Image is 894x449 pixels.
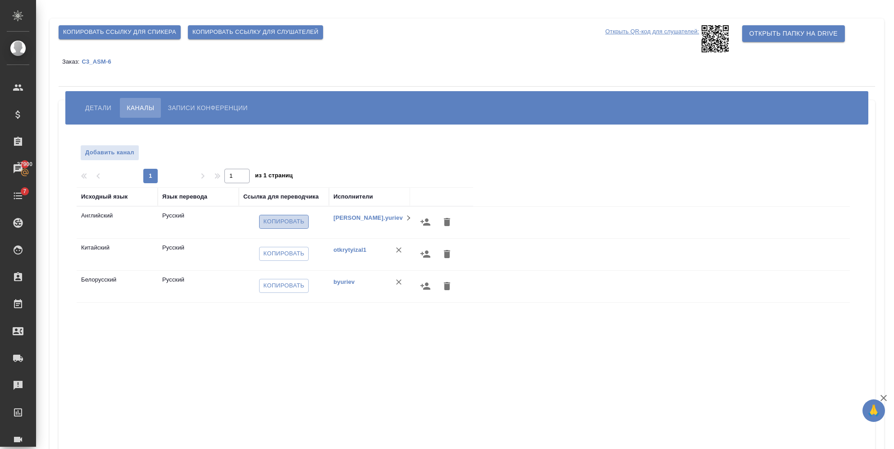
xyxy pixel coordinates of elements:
td: Китайский [77,239,158,270]
td: Русский [158,271,239,302]
a: 7 [2,185,34,207]
button: Назначить исполнителей [415,275,436,297]
span: Записи конференции [168,102,247,113]
div: Исходный язык [81,192,128,201]
div: Исполнители [333,192,373,201]
button: Копировать [259,247,309,261]
a: byuriev [333,278,355,285]
button: Назначить исполнителей [415,211,436,233]
button: Копировать ссылку для спикера [59,25,181,39]
button: Удалить канал [436,275,458,297]
span: Копировать [264,217,305,227]
span: 7 [18,187,32,196]
span: Копировать [264,249,305,259]
span: из 1 страниц [255,170,293,183]
span: 37900 [12,160,38,169]
a: otkrytyizal1 [333,246,366,253]
button: Открыть папку на Drive [742,25,845,42]
span: Детали [85,102,111,113]
div: Язык перевода [162,192,207,201]
td: Русский [158,239,239,270]
p: Открыть QR-код для слушателей: [605,25,699,52]
button: Удалить [392,243,406,257]
button: Удалить [403,211,416,225]
button: Копировать [259,279,309,293]
button: Добавить канал [80,145,139,161]
div: Ссылка для переводчика [243,192,319,201]
button: Удалить канал [436,211,458,233]
a: C3_ASM-6 [82,58,118,65]
button: Удалить [392,275,406,289]
button: Удалить канал [436,243,458,265]
a: [PERSON_NAME].yuriev [333,214,403,221]
span: Копировать [264,281,305,291]
span: Копировать ссылку для слушателей [192,27,319,37]
span: Открыть папку на Drive [749,28,838,39]
button: 🙏 [862,399,885,422]
span: 🙏 [866,401,881,420]
td: Английский [77,207,158,238]
td: Русский [158,207,239,238]
button: Копировать ссылку для слушателей [188,25,323,39]
button: Копировать [259,215,309,229]
p: Заказ: [62,58,82,65]
td: Белорусский [77,271,158,302]
span: Каналы [127,102,154,113]
a: 37900 [2,157,34,180]
span: Копировать ссылку для спикера [63,27,176,37]
button: Назначить исполнителей [415,243,436,265]
span: Добавить канал [85,148,134,158]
